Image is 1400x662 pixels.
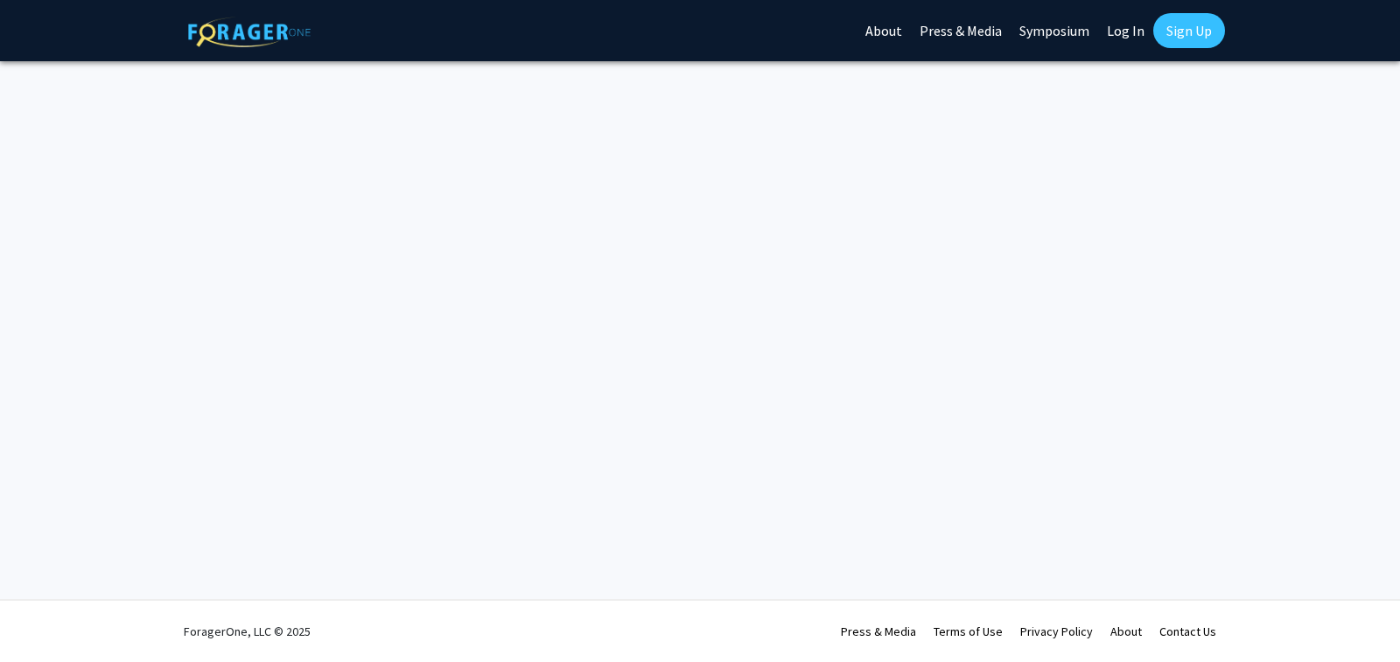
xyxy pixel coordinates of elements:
[1020,624,1093,639] a: Privacy Policy
[841,624,916,639] a: Press & Media
[1153,13,1225,48] a: Sign Up
[188,17,311,47] img: ForagerOne Logo
[934,624,1003,639] a: Terms of Use
[1110,624,1142,639] a: About
[1159,624,1216,639] a: Contact Us
[184,601,311,662] div: ForagerOne, LLC © 2025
